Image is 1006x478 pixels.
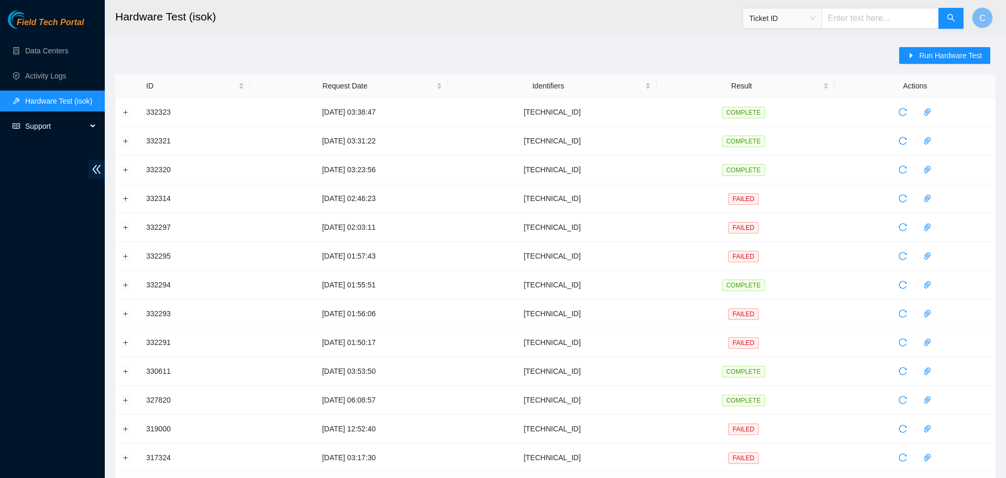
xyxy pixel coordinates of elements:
span: C [979,12,986,25]
td: [DATE] 03:17:30 [250,443,448,472]
td: [DATE] 01:55:51 [250,271,448,299]
td: 327820 [140,386,250,415]
button: Expand row [122,453,130,462]
button: paper-clip [919,248,936,264]
span: FAILED [728,193,758,205]
a: Hardware Test (isok) [25,97,92,105]
button: reload [894,305,911,322]
span: paper-clip [920,137,935,145]
span: reload [895,425,911,433]
td: 332314 [140,184,250,213]
span: FAILED [728,222,758,234]
button: Expand row [122,108,130,116]
th: Actions [835,74,996,98]
button: Expand row [122,425,130,433]
span: COMPLETE [722,107,765,118]
td: [DATE] 02:03:11 [250,213,448,242]
td: [DATE] 01:50:17 [250,328,448,357]
button: reload [894,334,911,351]
button: paper-clip [919,219,936,236]
img: Akamai Technologies [8,10,53,29]
span: search [947,14,955,24]
span: reload [895,309,911,318]
span: FAILED [728,424,758,435]
button: reload [894,132,911,149]
span: paper-clip [920,223,935,231]
span: paper-clip [920,281,935,289]
button: Expand row [122,252,130,260]
td: [DATE] 03:23:56 [250,155,448,184]
span: double-left [89,160,105,179]
td: 317324 [140,443,250,472]
span: paper-clip [920,367,935,375]
button: paper-clip [919,420,936,437]
span: reload [895,194,911,203]
button: reload [894,363,911,380]
span: COMPLETE [722,164,765,176]
button: Expand row [122,165,130,174]
td: [DATE] 01:56:06 [250,299,448,328]
button: reload [894,104,911,120]
span: reload [895,223,911,231]
button: Expand row [122,194,130,203]
span: COMPLETE [722,366,765,377]
button: Expand row [122,309,130,318]
td: [TECHNICAL_ID] [448,242,657,271]
span: Ticket ID [749,10,815,26]
span: reload [895,108,911,116]
button: paper-clip [919,104,936,120]
span: FAILED [728,452,758,464]
td: [TECHNICAL_ID] [448,98,657,127]
span: Field Tech Portal [17,18,84,28]
span: Run Hardware Test [919,50,982,61]
td: [DATE] 06:08:57 [250,386,448,415]
td: [TECHNICAL_ID] [448,271,657,299]
td: 332291 [140,328,250,357]
button: reload [894,392,911,408]
span: reload [895,281,911,289]
button: reload [894,219,911,236]
input: Enter text here... [822,8,939,29]
td: [TECHNICAL_ID] [448,184,657,213]
td: 332320 [140,155,250,184]
td: 330611 [140,357,250,386]
td: [TECHNICAL_ID] [448,357,657,386]
button: Expand row [122,223,130,231]
span: paper-clip [920,194,935,203]
button: caret-rightRun Hardware Test [899,47,990,64]
td: 332294 [140,271,250,299]
button: C [972,7,993,28]
td: [DATE] 03:31:22 [250,127,448,155]
span: reload [895,453,911,462]
td: [TECHNICAL_ID] [448,415,657,443]
span: paper-clip [920,396,935,404]
span: FAILED [728,308,758,320]
td: [DATE] 01:57:43 [250,242,448,271]
span: FAILED [728,337,758,349]
span: read [13,123,20,130]
span: reload [895,338,911,347]
span: FAILED [728,251,758,262]
button: Expand row [122,137,130,145]
td: 319000 [140,415,250,443]
button: search [938,8,964,29]
button: reload [894,248,911,264]
button: paper-clip [919,363,936,380]
span: COMPLETE [722,136,765,147]
span: paper-clip [920,338,935,347]
button: reload [894,161,911,178]
button: reload [894,190,911,207]
a: Data Centers [25,47,68,55]
span: Support [25,116,87,137]
td: [TECHNICAL_ID] [448,386,657,415]
button: reload [894,276,911,293]
button: paper-clip [919,334,936,351]
td: [TECHNICAL_ID] [448,328,657,357]
button: paper-clip [919,190,936,207]
span: caret-right [907,52,915,60]
td: [DATE] 03:53:50 [250,357,448,386]
span: reload [895,137,911,145]
span: paper-clip [920,108,935,116]
button: Expand row [122,281,130,289]
td: [DATE] 02:46:23 [250,184,448,213]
